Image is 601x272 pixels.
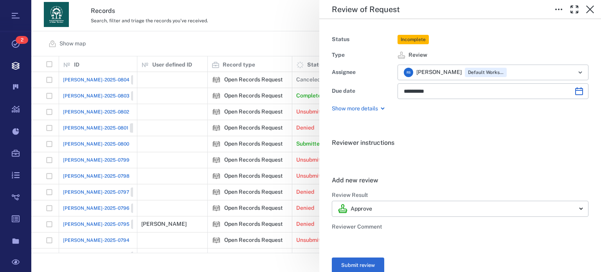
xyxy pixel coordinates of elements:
span: 2 [16,36,28,44]
div: Type [332,50,394,61]
h6: Add new review [332,176,588,185]
span: Review [408,51,427,59]
div: Due date [332,86,394,97]
p: Show more details [332,105,378,113]
span: Incomplete [399,36,427,43]
p: Approve [351,205,372,213]
span: . [332,155,333,162]
h6: Reviewer Comment [332,223,588,231]
div: R S [404,68,413,77]
h6: Review Result [332,191,588,199]
div: Status [332,34,394,45]
button: Close [582,2,598,17]
button: Choose date, selected date is Oct 16, 2025 [571,83,587,99]
button: Toggle to Edit Boxes [551,2,567,17]
h6: Reviewer instructions [332,138,588,148]
div: Assignee [332,67,394,78]
button: Toggle Fullscreen [567,2,582,17]
span: Default Workspace [466,69,505,76]
button: Open [575,67,586,78]
h5: Review of Request [332,5,400,14]
span: [PERSON_NAME] [416,68,462,76]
